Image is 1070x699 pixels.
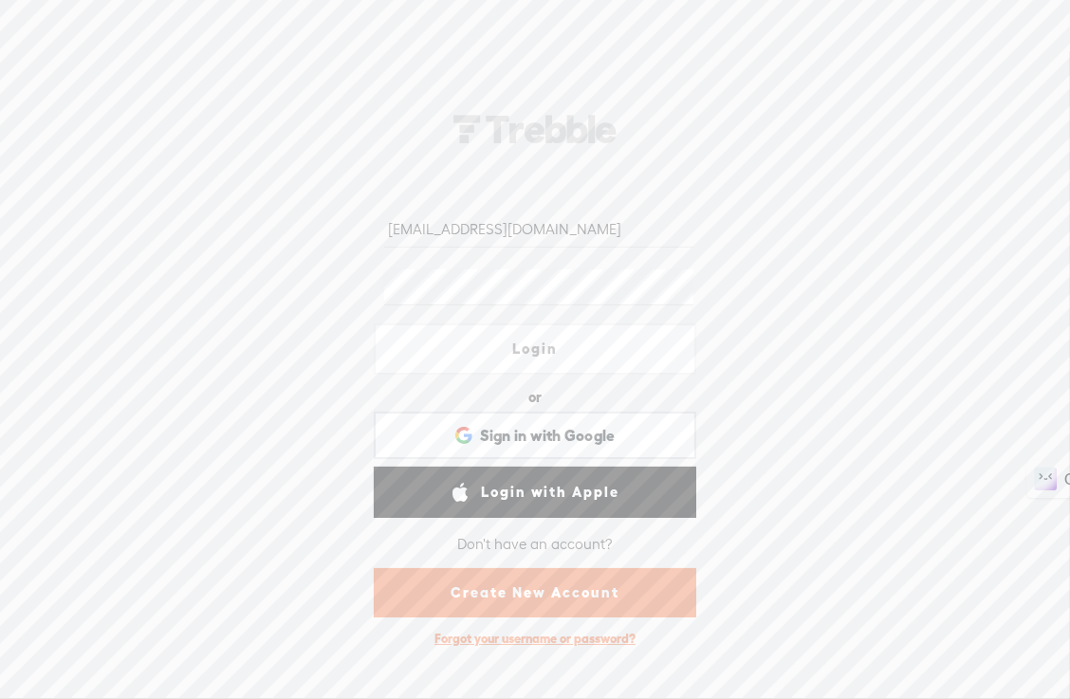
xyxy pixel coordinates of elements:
div: Sign in with Google [374,412,696,459]
div: or [528,382,542,413]
input: Username [384,211,692,248]
div: Forgot your username or password? [425,621,645,656]
span: Sign in with Google [480,426,616,446]
a: Login [374,323,696,375]
a: Create New Account [374,568,696,617]
a: Login with Apple [374,467,696,518]
div: Don't have an account? [457,524,613,564]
